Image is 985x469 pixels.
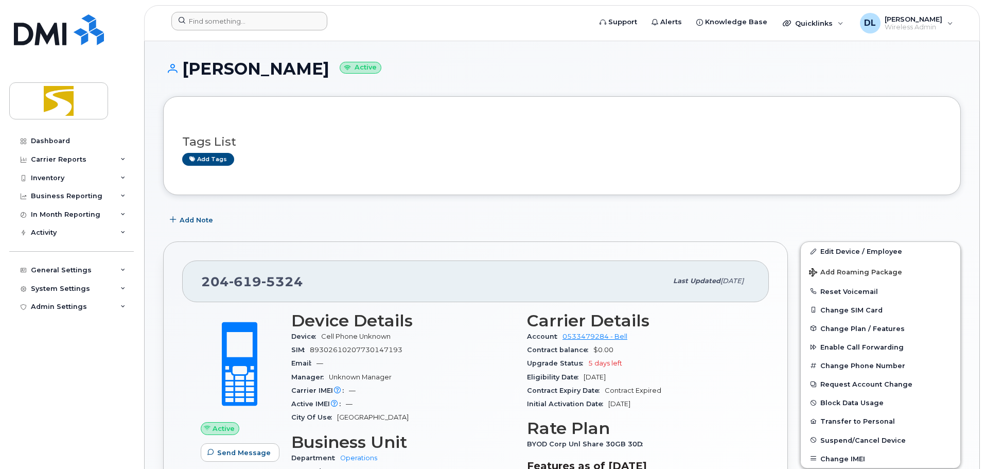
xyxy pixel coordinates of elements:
span: 5 days left [588,359,622,367]
span: Contract balance [527,346,593,354]
a: Add tags [182,153,234,166]
button: Change IMEI [801,449,960,468]
button: Change Plan / Features [801,319,960,338]
span: Department [291,454,340,462]
button: Change SIM Card [801,301,960,319]
span: Initial Activation Date [527,400,608,408]
span: [DATE] [720,277,744,285]
h3: Business Unit [291,433,515,451]
span: Send Message [217,448,271,458]
span: Unknown Manager [329,373,392,381]
h1: [PERSON_NAME] [163,60,961,78]
h3: Tags List [182,135,942,148]
small: Active [340,62,381,74]
span: Suspend/Cancel Device [820,436,906,444]
span: [GEOGRAPHIC_DATA] [337,413,409,421]
span: 204 [201,274,303,289]
span: Email [291,359,316,367]
span: Carrier IMEI [291,387,349,394]
span: Manager [291,373,329,381]
button: Transfer to Personal [801,412,960,430]
button: Reset Voicemail [801,282,960,301]
span: Active [213,424,235,433]
span: Add Roaming Package [809,268,902,278]
span: City Of Use [291,413,337,421]
h3: Rate Plan [527,419,750,438]
span: 5324 [261,274,303,289]
button: Add Note [163,211,222,229]
button: Change Phone Number [801,356,960,375]
span: SIM [291,346,310,354]
a: 0533479284 - Bell [562,333,627,340]
h3: Device Details [291,311,515,330]
span: Enable Call Forwarding [820,343,904,351]
span: $0.00 [593,346,613,354]
span: Contract Expiry Date [527,387,605,394]
button: Add Roaming Package [801,261,960,282]
span: — [349,387,356,394]
span: — [346,400,353,408]
span: Device [291,333,321,340]
span: 89302610207730147193 [310,346,402,354]
span: [DATE] [608,400,630,408]
a: Operations [340,454,377,462]
span: Contract Expired [605,387,661,394]
button: Request Account Change [801,375,960,393]
span: [DATE] [584,373,606,381]
h3: Carrier Details [527,311,750,330]
span: Change Plan / Features [820,324,905,332]
button: Block Data Usage [801,393,960,412]
button: Send Message [201,443,279,462]
span: Cell Phone Unknown [321,333,391,340]
span: BYOD Corp Unl Share 30GB 30D [527,440,648,448]
button: Enable Call Forwarding [801,338,960,356]
span: Eligibility Date [527,373,584,381]
span: Last updated [673,277,720,285]
button: Suspend/Cancel Device [801,431,960,449]
span: Upgrade Status [527,359,588,367]
span: Add Note [180,215,213,225]
span: — [316,359,323,367]
span: Active IMEI [291,400,346,408]
a: Edit Device / Employee [801,242,960,260]
span: 619 [229,274,261,289]
span: Account [527,333,562,340]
